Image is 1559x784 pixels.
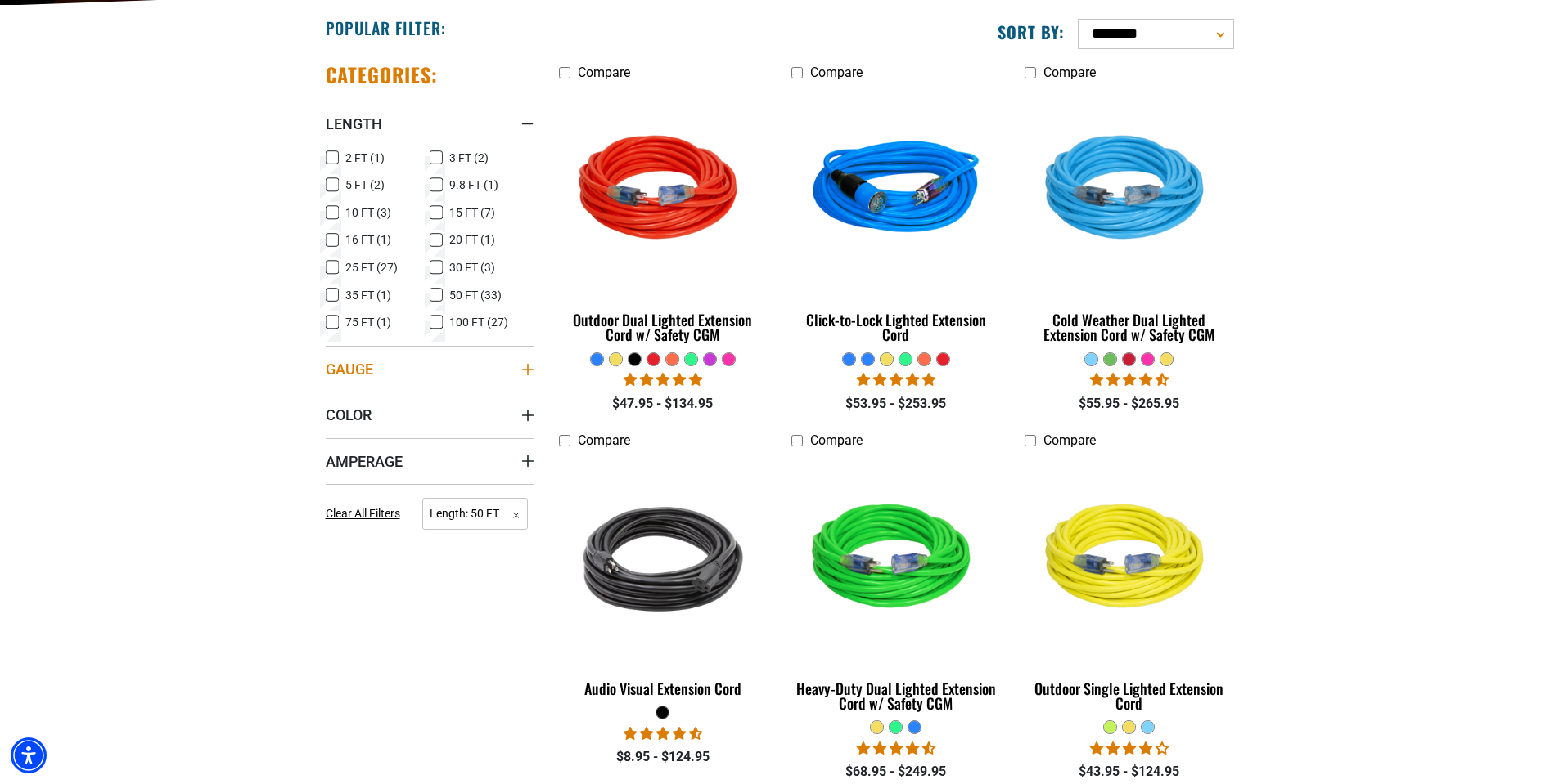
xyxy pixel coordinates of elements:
[1090,741,1169,756] span: 4.00 stars
[810,432,863,448] span: Compare
[326,62,439,87] h2: Categories:
[791,681,1000,710] div: Heavy-Duty Dual Lighted Extension Cord w/ Safety CGM
[1025,394,1233,414] div: $55.95 - $265.95
[624,726,702,741] span: 4.73 stars
[345,316,391,328] span: 75 FT (1)
[345,262,398,273] span: 25 FT (27)
[422,498,528,530] span: Length: 50 FT
[326,507,400,520] span: Clear All Filters
[422,505,528,521] a: Length: 50 FT
[998,21,1065,43] label: Sort by:
[1025,457,1233,720] a: yellow Outdoor Single Lighted Extension Cord
[345,152,385,164] span: 2 FT (1)
[449,289,502,301] span: 50 FT (33)
[326,505,407,522] a: Clear All Filters
[560,96,766,284] img: Red
[326,114,382,133] span: Length
[326,346,534,392] summary: Gauge
[326,17,446,38] h2: Popular Filter:
[791,394,1000,414] div: $53.95 - $253.95
[578,65,630,80] span: Compare
[326,392,534,437] summary: Color
[578,432,630,448] span: Compare
[1025,88,1233,352] a: Light Blue Cold Weather Dual Lighted Extension Cord w/ Safety CGM
[1090,372,1169,388] span: 4.62 stars
[559,88,768,352] a: Red Outdoor Dual Lighted Extension Cord w/ Safety CGM
[857,372,935,388] span: 4.87 stars
[791,457,1000,720] a: green Heavy-Duty Dual Lighted Extension Cord w/ Safety CGM
[449,316,508,328] span: 100 FT (27)
[857,741,935,756] span: 4.64 stars
[1025,312,1233,342] div: Cold Weather Dual Lighted Extension Cord w/ Safety CGM
[559,312,768,342] div: Outdoor Dual Lighted Extension Cord w/ Safety CGM
[791,88,1000,352] a: blue Click-to-Lock Lighted Extension Cord
[791,762,1000,782] div: $68.95 - $249.95
[793,464,999,652] img: green
[345,207,391,218] span: 10 FT (3)
[1025,762,1233,782] div: $43.95 - $124.95
[559,747,768,767] div: $8.95 - $124.95
[791,312,1000,342] div: Click-to-Lock Lighted Extension Cord
[1043,432,1096,448] span: Compare
[326,101,534,146] summary: Length
[345,289,391,301] span: 35 FT (1)
[793,96,999,284] img: blue
[1025,681,1233,710] div: Outdoor Single Lighted Extension Cord
[345,234,391,245] span: 16 FT (1)
[560,464,766,652] img: black
[810,65,863,80] span: Compare
[11,737,47,773] div: Accessibility Menu
[345,179,385,190] span: 5 FT (2)
[326,405,372,424] span: Color
[624,372,702,388] span: 4.81 stars
[326,360,373,379] span: Gauge
[449,262,495,273] span: 30 FT (3)
[559,394,768,414] div: $47.95 - $134.95
[449,152,489,164] span: 3 FT (2)
[1026,96,1232,284] img: Light Blue
[449,234,495,245] span: 20 FT (1)
[1026,464,1232,652] img: yellow
[1043,65,1096,80] span: Compare
[326,438,534,484] summary: Amperage
[449,179,498,190] span: 9.8 FT (1)
[559,457,768,706] a: black Audio Visual Extension Cord
[449,207,495,218] span: 15 FT (7)
[326,452,403,471] span: Amperage
[559,681,768,696] div: Audio Visual Extension Cord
